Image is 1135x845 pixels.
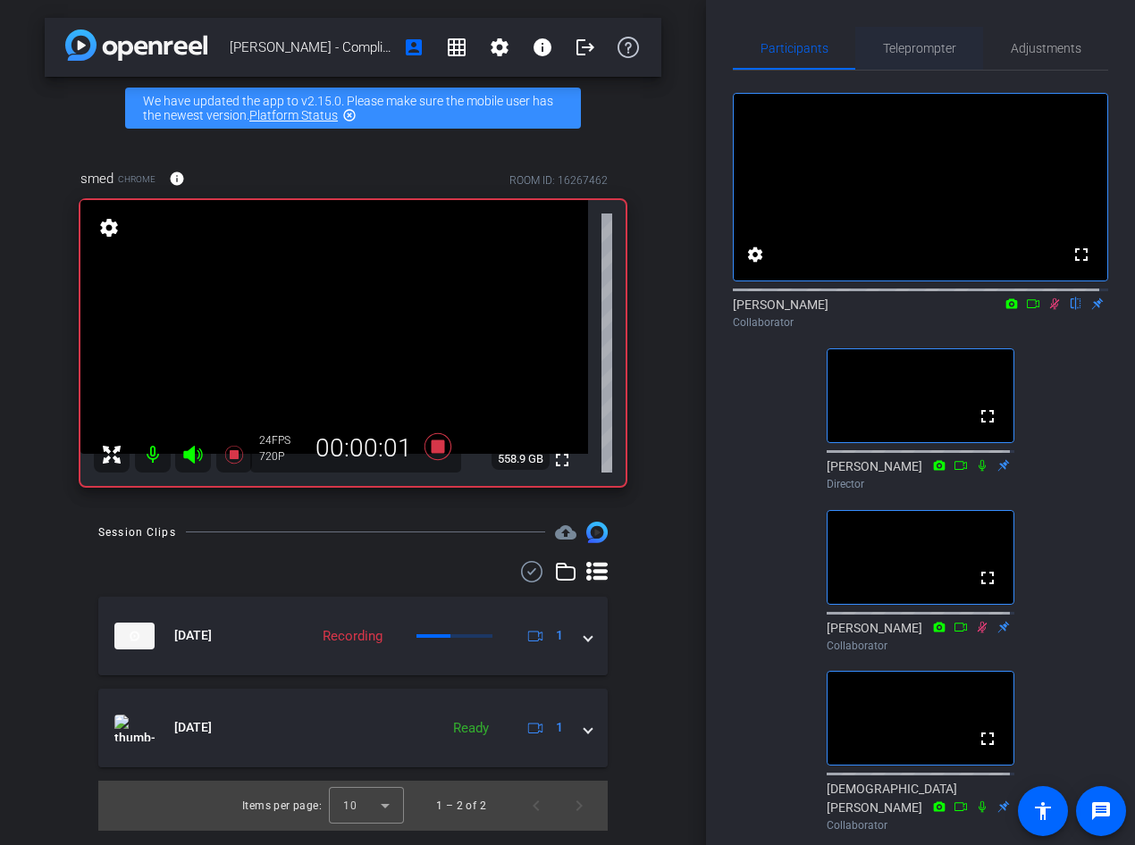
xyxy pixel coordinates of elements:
div: Session Clips [98,523,176,541]
div: [PERSON_NAME] [827,619,1014,654]
button: Next page [558,784,601,827]
a: Platform Status [249,108,338,122]
img: thumb-nail [114,623,155,649]
span: [DATE] [174,718,212,737]
div: [PERSON_NAME] [827,457,1014,492]
span: Chrome [118,172,156,186]
img: app-logo [65,29,207,61]
span: Destinations for your clips [555,522,576,543]
mat-icon: fullscreen [977,406,998,427]
mat-icon: fullscreen [1071,244,1092,265]
mat-icon: fullscreen [977,728,998,749]
mat-icon: info [169,171,185,187]
mat-icon: logout [575,37,596,58]
mat-expansion-panel-header: thumb-nail[DATE]Recording1 [98,597,608,675]
div: Recording [314,626,391,647]
div: [PERSON_NAME] [733,296,1108,330]
span: 558.9 GB [492,448,550,470]
mat-icon: grid_on [446,37,467,58]
mat-icon: account_box [403,37,425,58]
mat-icon: fullscreen [551,449,573,471]
mat-icon: info [532,37,553,58]
mat-icon: highlight_off [342,108,357,122]
span: 1 [556,718,563,737]
div: Collaborator [827,817,1014,833]
mat-icon: fullscreen [977,567,998,589]
span: 1 [556,626,563,645]
div: Items per page: [242,797,322,815]
span: Teleprompter [883,42,956,54]
mat-icon: message [1090,800,1112,822]
span: Adjustments [1011,42,1081,54]
mat-icon: settings [97,217,122,238]
div: Director [827,476,1014,492]
div: 24 [259,433,304,448]
mat-icon: flip [1065,295,1087,311]
mat-icon: cloud_upload [555,522,576,543]
span: Participants [761,42,828,54]
div: [DEMOGRAPHIC_DATA][PERSON_NAME] [827,780,1014,833]
mat-icon: settings [744,244,766,265]
span: smed [80,169,113,188]
div: Collaborator [733,314,1108,330]
div: Ready [444,718,498,739]
div: 00:00:01 [304,433,424,464]
mat-icon: accessibility [1032,800,1054,822]
mat-icon: settings [489,37,510,58]
img: Session clips [586,522,608,543]
div: We have updated the app to v2.15.0. Please make sure the mobile user has the newest version. [125,88,581,129]
span: FPS [272,434,290,447]
div: 1 – 2 of 2 [436,797,486,815]
span: [DATE] [174,626,212,645]
button: Previous page [515,784,558,827]
img: thumb-nail [114,715,155,741]
mat-expansion-panel-header: thumb-nail[DATE]Ready1 [98,689,608,767]
div: 720P [259,449,304,464]
span: [PERSON_NAME] - Compliance Week '25 [230,29,392,65]
div: Collaborator [827,638,1014,654]
div: ROOM ID: 16267462 [509,172,608,188]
